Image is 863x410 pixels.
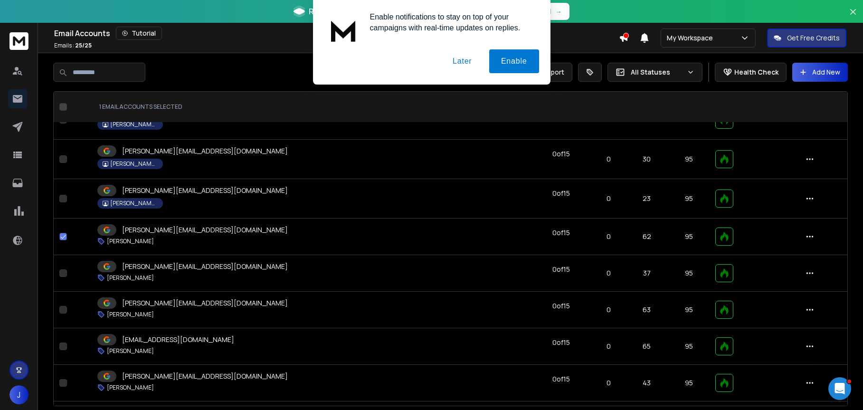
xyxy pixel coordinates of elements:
[598,154,620,164] p: 0
[668,179,709,219] td: 95
[552,189,570,198] div: 0 of 15
[110,200,158,207] p: [PERSON_NAME] Workspace
[626,365,668,401] td: 43
[122,298,288,308] p: [PERSON_NAME][EMAIL_ADDRESS][DOMAIN_NAME]
[489,49,539,73] button: Enable
[626,292,668,328] td: 63
[9,385,28,404] button: J
[598,194,620,203] p: 0
[668,328,709,365] td: 95
[122,225,288,235] p: [PERSON_NAME][EMAIL_ADDRESS][DOMAIN_NAME]
[552,301,570,311] div: 0 of 15
[552,338,570,347] div: 0 of 15
[552,265,570,274] div: 0 of 15
[107,274,154,282] p: [PERSON_NAME]
[362,11,539,33] div: Enable notifications to stay on top of your campaigns with real-time updates on replies.
[552,374,570,384] div: 0 of 15
[828,377,851,400] iframe: Intercom live chat
[107,238,154,245] p: [PERSON_NAME]
[668,292,709,328] td: 95
[626,255,668,292] td: 37
[598,268,620,278] p: 0
[668,365,709,401] td: 95
[598,378,620,388] p: 0
[122,372,288,381] p: [PERSON_NAME][EMAIL_ADDRESS][DOMAIN_NAME]
[598,305,620,315] p: 0
[441,49,484,73] button: Later
[598,232,620,241] p: 0
[598,342,620,351] p: 0
[110,121,158,128] p: [PERSON_NAME] Workspace
[107,311,154,318] p: [PERSON_NAME]
[324,11,362,49] img: notification icon
[552,149,570,159] div: 0 of 15
[668,255,709,292] td: 95
[122,262,288,271] p: [PERSON_NAME][EMAIL_ADDRESS][DOMAIN_NAME]
[110,160,158,168] p: [PERSON_NAME] Workspace
[122,186,288,195] p: [PERSON_NAME][EMAIL_ADDRESS][DOMAIN_NAME]
[122,335,234,344] p: [EMAIL_ADDRESS][DOMAIN_NAME]
[552,228,570,238] div: 0 of 15
[668,219,709,255] td: 95
[626,179,668,219] td: 23
[99,103,522,111] div: 1 EMAIL ACCOUNTS SELECTED
[122,146,288,156] p: [PERSON_NAME][EMAIL_ADDRESS][DOMAIN_NAME]
[107,347,154,355] p: [PERSON_NAME]
[626,219,668,255] td: 62
[626,140,668,179] td: 30
[668,140,709,179] td: 95
[107,384,154,391] p: [PERSON_NAME]
[626,328,668,365] td: 65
